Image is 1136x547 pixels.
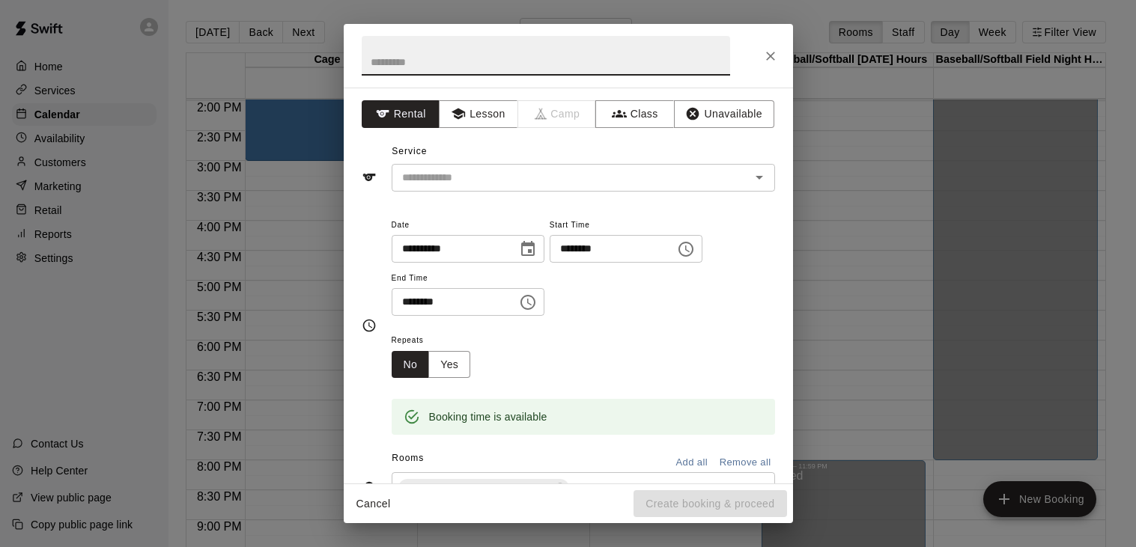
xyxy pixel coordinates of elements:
span: End Time [392,269,544,289]
button: Cancel [350,490,398,518]
button: Choose time, selected time is 5:45 PM [513,287,543,317]
span: Camps can only be created in the Services page [518,100,597,128]
button: Remove all [716,451,775,474]
span: Service [392,146,427,156]
span: Baseball/Softball [DATE] Hours [398,480,557,495]
svg: Service [362,170,377,185]
button: Yes [428,351,470,379]
button: Close [757,43,784,70]
button: No [392,351,430,379]
span: Repeats [392,331,483,351]
span: Rooms [392,453,424,463]
svg: Timing [362,318,377,333]
button: Lesson [439,100,517,128]
div: Baseball/Softball [DATE] Hours [398,479,569,497]
div: Booking time is available [429,403,547,430]
div: outlined button group [392,351,471,379]
button: Class [595,100,674,128]
button: Unavailable [674,100,774,128]
span: Start Time [550,216,702,236]
button: Add all [668,451,716,474]
button: Choose date, selected date is Sep 20, 2025 [513,234,543,264]
svg: Rooms [362,480,377,495]
button: Open [749,477,770,498]
button: Open [749,167,770,188]
span: Date [392,216,544,236]
button: Choose time, selected time is 5:15 PM [671,234,701,264]
button: Rental [362,100,440,128]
